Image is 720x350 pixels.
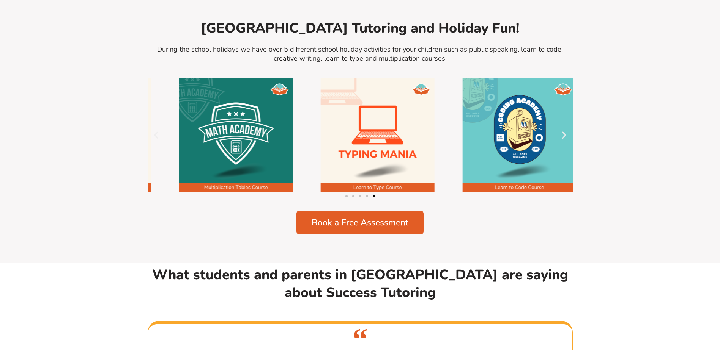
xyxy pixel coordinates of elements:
[352,195,354,197] span: Go to slide 2
[462,78,576,192] img: Learn to Code
[359,195,361,197] span: Go to slide 3
[449,78,590,192] div: 1 / 5
[366,195,368,197] span: Go to slide 4
[312,218,408,227] span: Book a Free Assessment
[345,195,348,197] span: Go to slide 1
[307,78,448,192] div: 5 / 5
[321,78,435,192] img: Learn To Type
[148,78,573,203] div: Image Carousel
[148,20,573,37] h2: [GEOGRAPHIC_DATA] Tutoring and Holiday Fun!
[157,45,563,62] a: During the school holidays we have over 5 different school holiday activities for your children s...
[296,211,424,234] a: Book a Free Assessment
[559,130,569,139] div: Next slide
[151,130,161,139] div: Previous slide
[594,264,720,350] iframe: Chat Widget
[373,195,375,197] span: Go to slide 5
[148,266,573,302] h2: What students and parents in [GEOGRAPHIC_DATA] are saying about Success Tutoring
